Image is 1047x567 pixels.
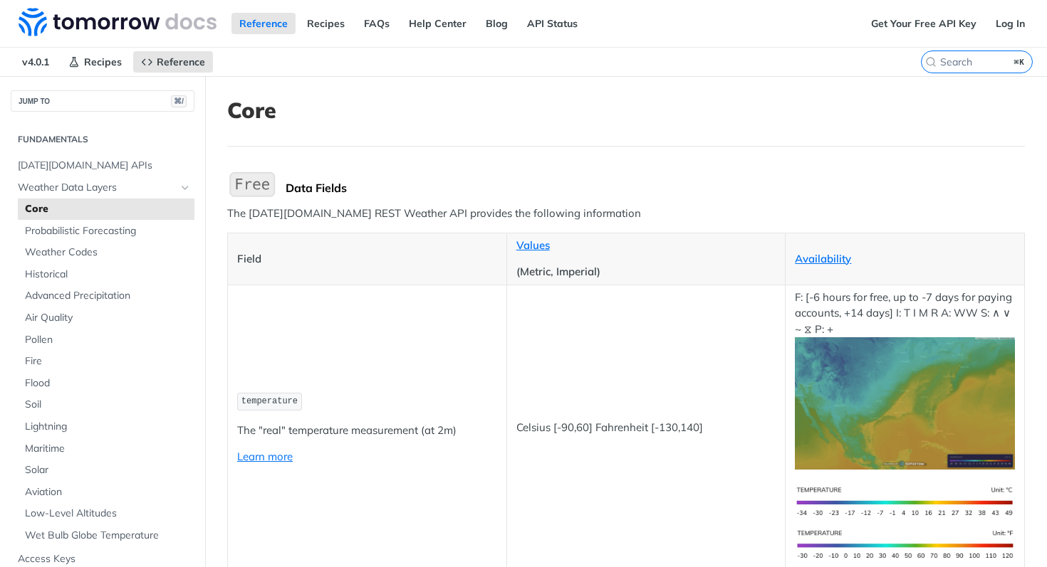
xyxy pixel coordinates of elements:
[18,460,194,481] a: Solar
[18,552,191,566] span: Access Keys
[516,238,550,252] a: Values
[14,51,57,73] span: v4.0.1
[18,285,194,307] a: Advanced Precipitation
[11,177,194,198] a: Weather Data LayersHide subpages for Weather Data Layers
[25,463,191,477] span: Solar
[925,56,937,68] svg: Search
[84,55,122,68] span: Recipes
[11,90,194,112] button: JUMP TO⌘/
[18,416,194,438] a: Lightning
[795,290,1015,470] p: F: [-6 hours for free, up to -7 days for paying accounts, +14 days] I: T I M R A: WW S: ∧ ∨ ~ ⧖ P: +
[25,202,191,216] span: Core
[25,333,191,347] span: Pollen
[18,525,194,546] a: Wet Bulb Globe Temperature
[356,13,397,34] a: FAQs
[179,182,191,194] button: Hide subpages for Weather Data Layers
[25,245,191,260] span: Weather Codes
[863,13,984,34] a: Get Your Free API Key
[286,181,1025,195] div: Data Fields
[18,482,194,503] a: Aviation
[25,398,191,412] span: Soil
[19,8,217,36] img: Tomorrow.io Weather API Docs
[25,289,191,303] span: Advanced Precipitation
[516,264,776,280] p: (Metric, Imperial)
[227,206,1025,222] p: The [DATE][DOMAIN_NAME] REST Weather API provides the following information
[18,242,194,263] a: Weather Codes
[516,420,776,436] p: Celsius [-90,60] Fahrenheit [-130,140]
[25,420,191,434] span: Lightning
[18,329,194,351] a: Pollen
[18,181,176,195] span: Weather Data Layers
[61,51,130,73] a: Recipes
[18,307,194,329] a: Air Quality
[299,13,353,34] a: Recipes
[18,198,194,220] a: Core
[25,311,191,325] span: Air Quality
[25,442,191,456] span: Maritime
[25,485,191,499] span: Aviation
[227,97,1025,123] h1: Core
[1011,55,1028,69] kbd: ⌘K
[795,252,851,265] a: Availability
[18,159,191,173] span: [DATE][DOMAIN_NAME] APIs
[25,529,191,543] span: Wet Bulb Globe Temperature
[795,396,1015,409] span: Expand image
[401,13,474,34] a: Help Center
[237,251,497,267] p: Field
[11,155,194,176] a: [DATE][DOMAIN_NAME] APIs
[25,354,191,369] span: Fire
[171,95,187,107] span: ⌘/
[795,494,1015,507] span: Expand image
[18,264,194,285] a: Historical
[18,373,194,394] a: Flood
[18,503,194,524] a: Low-Level Altitudes
[25,376,191,391] span: Flood
[133,51,213,73] a: Reference
[988,13,1033,34] a: Log In
[237,423,497,439] p: The "real" temperature measurement (at 2m)
[18,221,194,242] a: Probabilistic Forecasting
[25,267,191,282] span: Historical
[157,55,205,68] span: Reference
[18,394,194,415] a: Soil
[795,537,1015,551] span: Expand image
[18,351,194,372] a: Fire
[478,13,516,34] a: Blog
[18,438,194,460] a: Maritime
[241,396,298,406] span: temperature
[25,507,191,521] span: Low-Level Altitudes
[25,224,191,238] span: Probabilistic Forecasting
[519,13,585,34] a: API Status
[231,13,296,34] a: Reference
[237,450,293,463] a: Learn more
[11,133,194,146] h2: Fundamentals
